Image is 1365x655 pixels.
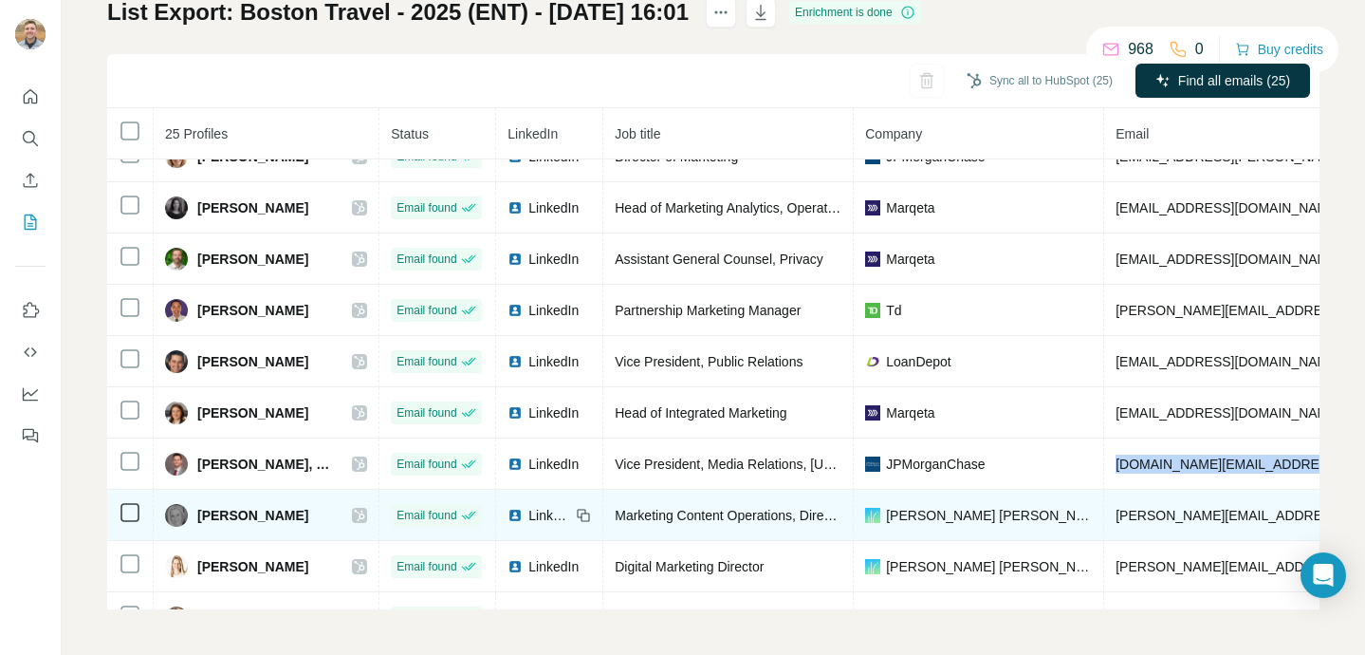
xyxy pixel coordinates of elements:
[528,301,579,320] span: LinkedIn
[865,405,880,421] img: company-logo
[397,353,456,370] span: Email found
[15,205,46,239] button: My lists
[1116,354,1340,369] span: [EMAIL_ADDRESS][DOMAIN_NAME]
[1116,405,1340,421] span: [EMAIL_ADDRESS][DOMAIN_NAME]
[528,557,579,576] span: LinkedIn
[165,555,188,578] img: Avatar
[615,149,738,164] span: Director of Marketing
[886,352,951,371] span: LoanDepot
[397,507,456,524] span: Email found
[15,293,46,327] button: Use Surfe on LinkedIn
[507,200,523,215] img: LinkedIn logo
[197,608,308,627] span: [PERSON_NAME]
[397,251,456,268] span: Email found
[886,506,1092,525] span: [PERSON_NAME] [PERSON_NAME]
[507,405,523,421] img: LinkedIn logo
[615,457,1194,472] span: Vice President, Media Relations, [US_STATE][GEOGRAPHIC_DATA], [US_STATE] & [US_STATE]
[15,19,46,49] img: Avatar
[1300,552,1346,598] div: Open Intercom Messenger
[865,559,880,574] img: company-logo
[197,250,308,269] span: [PERSON_NAME]
[15,335,46,369] button: Use Surfe API
[528,352,579,371] span: LinkedIn
[865,508,880,523] img: company-logo
[507,252,523,267] img: LinkedIn logo
[528,198,579,217] span: LinkedIn
[165,350,188,373] img: Avatar
[397,199,456,216] span: Email found
[15,80,46,114] button: Quick start
[15,122,46,156] button: Search
[507,559,523,574] img: LinkedIn logo
[615,303,801,318] span: Partnership Marketing Manager
[197,455,333,474] span: [PERSON_NAME], MBA
[528,250,579,269] span: LinkedIn
[15,163,46,197] button: Enrich CSV
[615,559,764,574] span: Digital Marketing Director
[615,126,660,141] span: Job title
[865,252,880,267] img: company-logo
[165,504,188,527] img: Avatar
[197,352,308,371] span: [PERSON_NAME]
[197,506,308,525] span: [PERSON_NAME]
[886,301,901,320] span: Td
[197,301,308,320] span: [PERSON_NAME]
[865,126,922,141] span: Company
[886,250,934,269] span: Marqeta
[615,405,786,421] span: Head of Integrated Marketing
[397,302,456,319] span: Email found
[15,419,46,453] button: Feedback
[1128,38,1153,61] p: 968
[528,506,570,525] span: LinkedIn
[165,299,188,322] img: Avatar
[397,404,456,421] span: Email found
[1116,252,1340,267] span: [EMAIL_ADDRESS][DOMAIN_NAME]
[507,457,523,472] img: LinkedIn logo
[391,126,429,141] span: Status
[953,66,1126,95] button: Sync all to HubSpot (25)
[615,354,802,369] span: Vice President, Public Relations
[886,608,901,627] span: Td
[197,403,308,422] span: [PERSON_NAME]
[615,200,987,215] span: Head of Marketing Analytics, Operations & Demand Generation
[1116,126,1149,141] span: Email
[615,508,846,523] span: Marketing Content Operations, Director
[507,126,558,141] span: LinkedIn
[165,607,188,629] img: Avatar
[615,252,822,267] span: Assistant General Counsel, Privacy
[886,403,934,422] span: Marqeta
[1116,200,1340,215] span: [EMAIL_ADDRESS][DOMAIN_NAME]
[528,608,579,627] span: LinkedIn
[397,456,456,473] span: Email found
[1135,64,1310,98] button: Find all emails (25)
[507,303,523,318] img: LinkedIn logo
[165,126,228,141] span: 25 Profiles
[886,557,1092,576] span: [PERSON_NAME] [PERSON_NAME]
[197,557,308,576] span: [PERSON_NAME]
[507,354,523,369] img: LinkedIn logo
[865,457,880,472] img: company-logo
[165,453,188,476] img: Avatar
[886,198,934,217] span: Marqeta
[397,609,456,627] span: Email found
[865,200,880,215] img: company-logo
[528,403,579,422] span: LinkedIn
[165,402,188,424] img: Avatar
[1178,71,1290,90] span: Find all emails (25)
[1235,36,1323,63] button: Buy credits
[886,455,985,474] span: JPMorganChase
[397,558,456,575] span: Email found
[789,1,921,24] div: Enrichment is done
[507,508,523,523] img: LinkedIn logo
[15,377,46,411] button: Dashboard
[528,455,579,474] span: LinkedIn
[865,303,880,318] img: company-logo
[165,196,188,219] img: Avatar
[1195,38,1204,61] p: 0
[197,198,308,217] span: [PERSON_NAME]
[865,354,880,369] img: company-logo
[165,248,188,271] img: Avatar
